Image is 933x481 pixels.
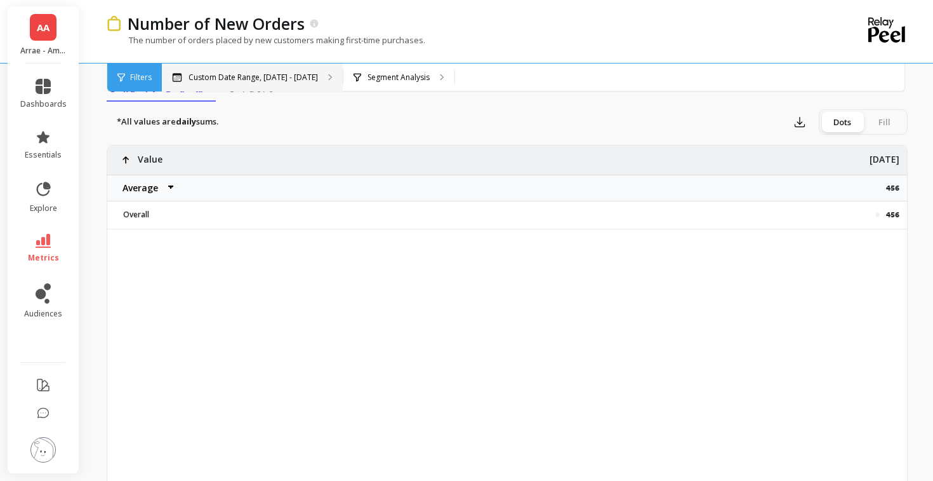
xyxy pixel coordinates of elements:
[116,210,227,220] p: Overall
[30,437,56,463] img: profile picture
[25,150,62,160] span: essentials
[20,99,67,109] span: dashboards
[176,116,196,127] strong: daily
[107,16,121,32] img: header icon
[886,210,899,220] p: 456
[130,72,152,83] span: Filters
[28,253,59,263] span: metrics
[24,309,62,319] span: audiences
[821,112,863,132] div: Dots
[189,72,318,83] p: Custom Date Range, [DATE] - [DATE]
[863,112,905,132] div: Fill
[367,72,430,83] p: Segment Analysis
[886,183,907,193] p: 456
[128,13,305,34] p: Number of New Orders
[107,34,425,46] p: The number of orders placed by new customers making first-time purchases.
[870,146,899,166] p: [DATE]
[138,146,162,166] p: Value
[117,116,218,128] p: *All values are sums.
[20,46,67,56] p: Arrae - Amazon
[37,20,50,35] span: AA
[30,203,57,213] span: explore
